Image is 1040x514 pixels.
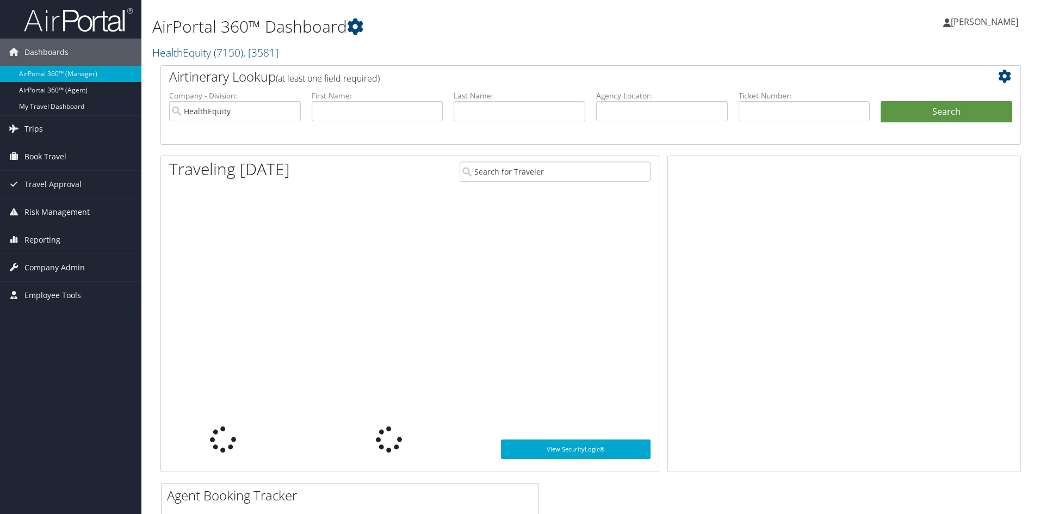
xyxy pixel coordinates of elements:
[24,254,85,281] span: Company Admin
[243,45,278,60] span: , [ 3581 ]
[24,171,82,198] span: Travel Approval
[24,143,66,170] span: Book Travel
[169,90,301,101] label: Company - Division:
[276,72,380,84] span: (at least one field required)
[881,101,1012,123] button: Search
[24,39,69,66] span: Dashboards
[214,45,243,60] span: ( 7150 )
[169,158,290,181] h1: Traveling [DATE]
[739,90,870,101] label: Ticket Number:
[169,67,940,86] h2: Airtinerary Lookup
[24,7,133,33] img: airportal-logo.png
[24,226,60,253] span: Reporting
[24,282,81,309] span: Employee Tools
[951,16,1018,28] span: [PERSON_NAME]
[460,162,651,182] input: Search for Traveler
[24,199,90,226] span: Risk Management
[312,90,443,101] label: First Name:
[943,5,1029,38] a: [PERSON_NAME]
[152,15,737,38] h1: AirPortal 360™ Dashboard
[454,90,585,101] label: Last Name:
[596,90,728,101] label: Agency Locator:
[24,115,43,143] span: Trips
[152,45,278,60] a: HealthEquity
[167,486,538,505] h2: Agent Booking Tracker
[501,439,651,459] a: View SecurityLogic®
